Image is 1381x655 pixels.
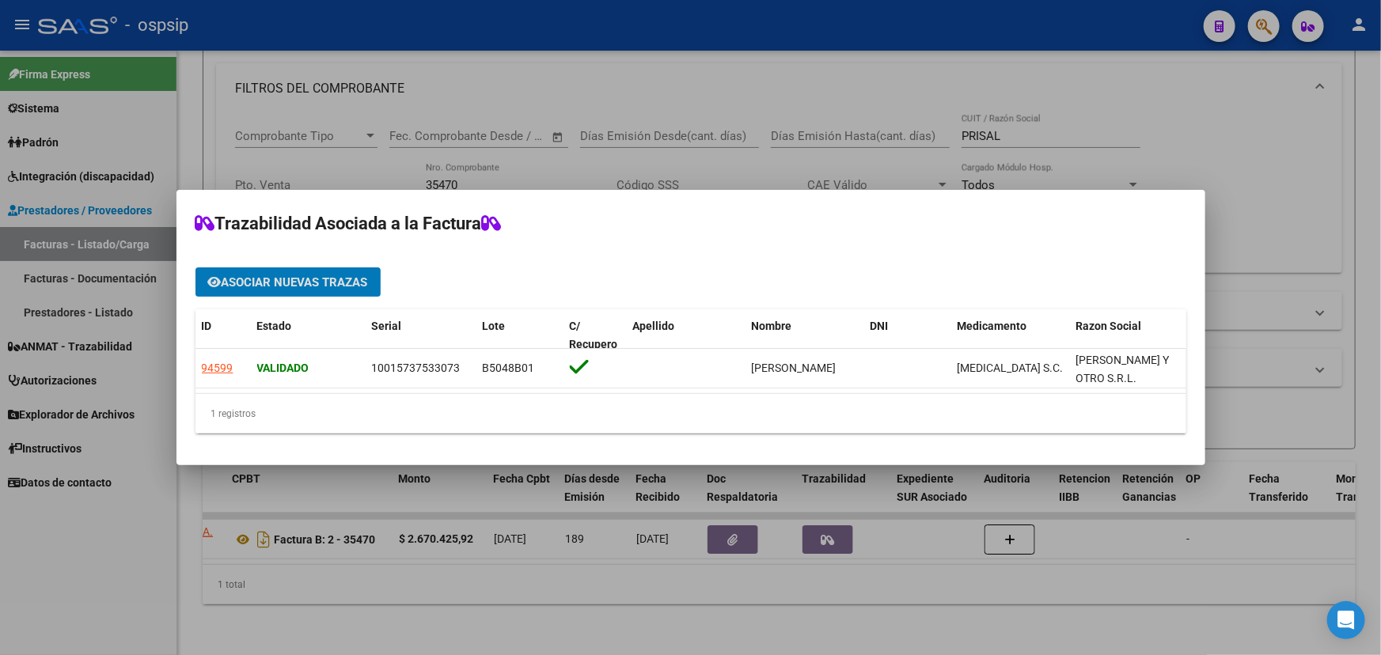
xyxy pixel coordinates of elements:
[1327,601,1365,639] div: Open Intercom Messenger
[372,362,461,374] span: 10015737533073
[746,309,864,362] datatable-header-cell: Nombre
[195,309,251,362] datatable-header-cell: ID
[202,320,212,332] span: ID
[195,394,1186,434] div: 1 registros
[195,267,381,297] button: Asociar nuevas trazas
[257,362,309,374] strong: Validado
[251,309,366,362] datatable-header-cell: Estado
[476,309,563,362] datatable-header-cell: Lote
[871,320,889,332] span: DNI
[195,209,1186,239] h2: Trazabilidad Asociada a la Factura
[483,362,535,374] span: B5048B01
[752,320,792,332] span: Nombre
[563,309,627,362] datatable-header-cell: C/ Recupero
[570,320,618,350] span: C/ Recupero
[633,320,675,332] span: Apellido
[1070,309,1189,362] datatable-header-cell: Razon Social
[483,320,506,332] span: Lote
[202,359,233,377] div: 94599
[222,275,368,290] span: Asociar nuevas trazas
[752,362,837,374] span: Facundo Edgardo Castro Gimenez
[951,309,1070,362] datatable-header-cell: Medicamento
[1076,354,1170,384] span: RUBEN NAFA Y OTRO S.R.L.
[864,309,951,362] datatable-header-cell: DNI
[627,309,746,362] datatable-header-cell: Apellido
[1076,320,1142,332] span: Razon Social
[958,320,1027,332] span: Medicamento
[257,320,292,332] span: Estado
[958,362,1064,374] span: ACTEMRA S.C.
[366,309,476,362] datatable-header-cell: Serial
[372,320,402,332] span: Serial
